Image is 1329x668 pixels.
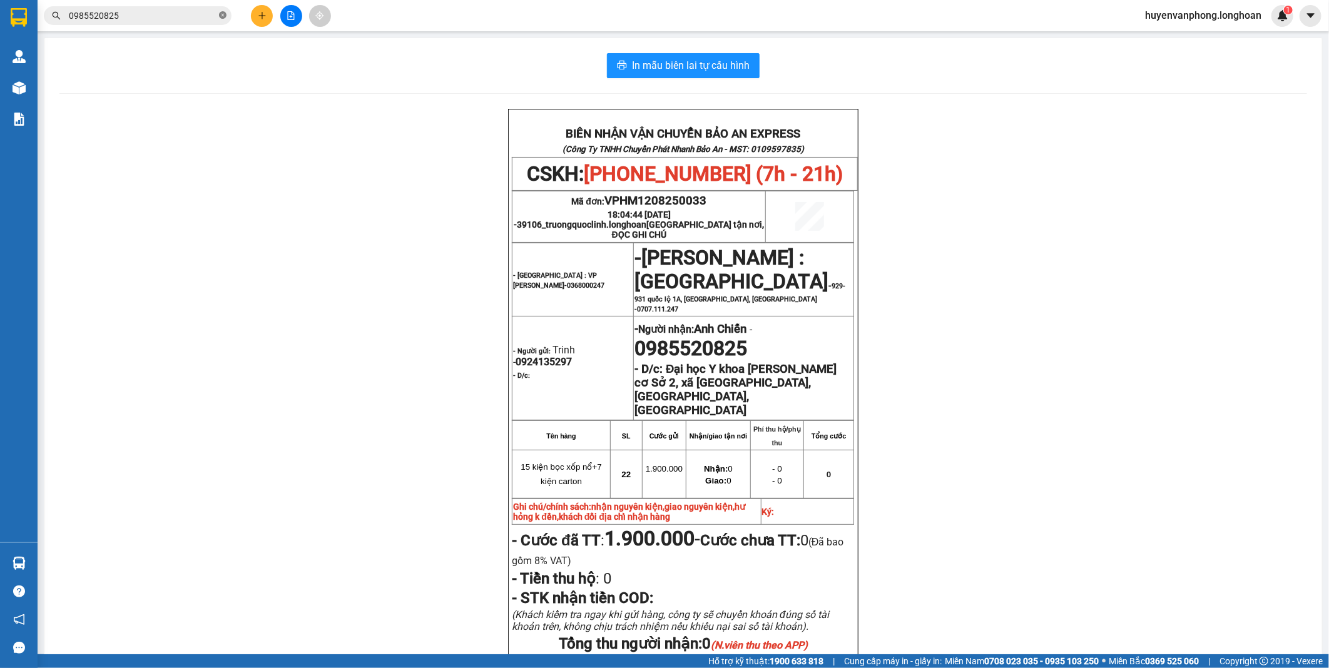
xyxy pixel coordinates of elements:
strong: Giao: [705,476,726,485]
button: printerIn mẫu biên lai tự cấu hình [607,53,760,78]
span: notification [13,614,25,625]
strong: - Tiền thu hộ [512,570,596,587]
span: [PHONE_NUMBER] (7h - 21h) [584,162,843,186]
span: 0924135297 [516,356,572,368]
span: Mã đơn: [572,196,707,206]
span: - [GEOGRAPHIC_DATA] : VP [PERSON_NAME]- [513,271,604,290]
span: VPHM1208250033 [604,194,706,208]
img: logo-vxr [11,8,27,27]
span: 0 [599,570,611,587]
strong: Cước gửi [649,432,679,440]
span: 929-931 quốc lộ 1A, [GEOGRAPHIC_DATA], [GEOGRAPHIC_DATA] - [634,282,845,313]
span: 15 kiện bọc xốp nổ+7 kiện carton [521,462,601,486]
span: : [512,532,700,549]
sup: 1 [1284,6,1293,14]
span: Anh Chiến [694,322,746,336]
span: 39106_truongquoclinh.longhoan [517,220,764,240]
span: : [512,570,611,587]
strong: Ký: [762,507,775,517]
strong: 0369 525 060 [1145,656,1199,666]
span: search [52,11,61,20]
span: 1 [1286,6,1290,14]
strong: 1900 633 818 [770,656,823,666]
span: close-circle [219,11,227,19]
span: 22 [621,470,631,479]
span: (Khách kiểm tra ngay khi gửi hàng, công ty sẽ chuyển khoản đúng số tài khoản trên, không chịu trá... [512,609,829,632]
span: huyenvanphong.longhoan [1135,8,1271,23]
span: [PERSON_NAME] : [GEOGRAPHIC_DATA] [634,246,828,293]
span: | [833,654,835,668]
span: message [13,642,25,654]
span: aim [315,11,324,20]
span: 18:04:44 [DATE] - [514,210,764,240]
span: - 0 [772,476,782,485]
button: plus [251,5,273,27]
strong: Đại học Y khoa [PERSON_NAME] cơ Sở 2, xã [GEOGRAPHIC_DATA], [GEOGRAPHIC_DATA], [GEOGRAPHIC_DATA] [634,362,837,417]
span: Trinh - [513,344,575,368]
span: Người nhận: [638,323,746,335]
span: 0368000247 [567,281,604,290]
span: Hỗ trợ kỹ thuật: [708,654,823,668]
span: Miền Bắc [1109,654,1199,668]
strong: Tên hàng [546,432,576,440]
span: 0 [827,470,831,479]
span: Tổng thu người nhận: [559,635,808,652]
strong: BIÊN NHẬN VẬN CHUYỂN BẢO AN EXPRESS [566,127,800,141]
strong: Ghi chú/chính sách: [513,502,745,522]
span: - [634,257,845,313]
span: copyright [1260,657,1268,665]
em: (N.viên thu theo APP) [711,639,808,651]
span: nhận nguyên kiện,giao nguyên kiện,hư hỏng k đền,khách đổi địa chỉ nhận hàng [513,502,745,522]
span: 0985520825 [634,337,747,360]
strong: - D/c: [513,372,530,380]
span: 0707.111.247 [637,305,678,313]
span: question-circle [13,585,25,597]
span: - 0 [772,464,782,473]
strong: SL [622,432,631,440]
span: - STK nhận tiền COD: [512,589,653,607]
strong: Nhận/giao tận nơi [690,432,747,440]
span: 0 [705,476,731,485]
img: icon-new-feature [1277,10,1288,21]
span: - [634,246,641,270]
strong: 0708 023 035 - 0935 103 250 [984,656,1099,666]
button: caret-down [1300,5,1321,27]
span: printer [617,60,627,72]
button: file-add [280,5,302,27]
img: solution-icon [13,113,26,126]
span: 1.900.000 [646,464,683,473]
span: 0 [704,464,733,473]
strong: Tổng cước [812,432,846,440]
span: In mẫu biên lai tự cấu hình [632,58,750,73]
span: plus [258,11,267,20]
span: Cung cấp máy in - giấy in: [844,654,942,668]
span: 0 [702,635,808,652]
img: warehouse-icon [13,81,26,94]
span: ⚪️ [1102,659,1106,664]
button: aim [309,5,331,27]
img: warehouse-icon [13,557,26,570]
strong: - Cước đã TT [512,532,601,549]
strong: Phí thu hộ/phụ thu [753,425,801,447]
span: CSKH: [527,162,843,186]
strong: (Công Ty TNHH Chuyển Phát Nhanh Bảo An - MST: 0109597835) [563,144,804,154]
strong: Nhận: [704,464,728,473]
span: Miền Nam [945,654,1099,668]
span: - [604,527,700,550]
span: close-circle [219,10,227,22]
span: - [746,323,752,335]
input: Tìm tên, số ĐT hoặc mã đơn [69,9,216,23]
strong: - [634,322,746,336]
span: caret-down [1305,10,1316,21]
span: | [1208,654,1210,668]
strong: 1.900.000 [604,527,695,550]
span: [GEOGRAPHIC_DATA] tận nơi, ĐỌC GHI CHÚ [612,220,765,240]
strong: - Người gửi: [513,347,551,355]
span: file-add [287,11,295,20]
strong: - D/c: [634,362,663,376]
strong: Cước chưa TT: [700,532,800,549]
img: warehouse-icon [13,50,26,63]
